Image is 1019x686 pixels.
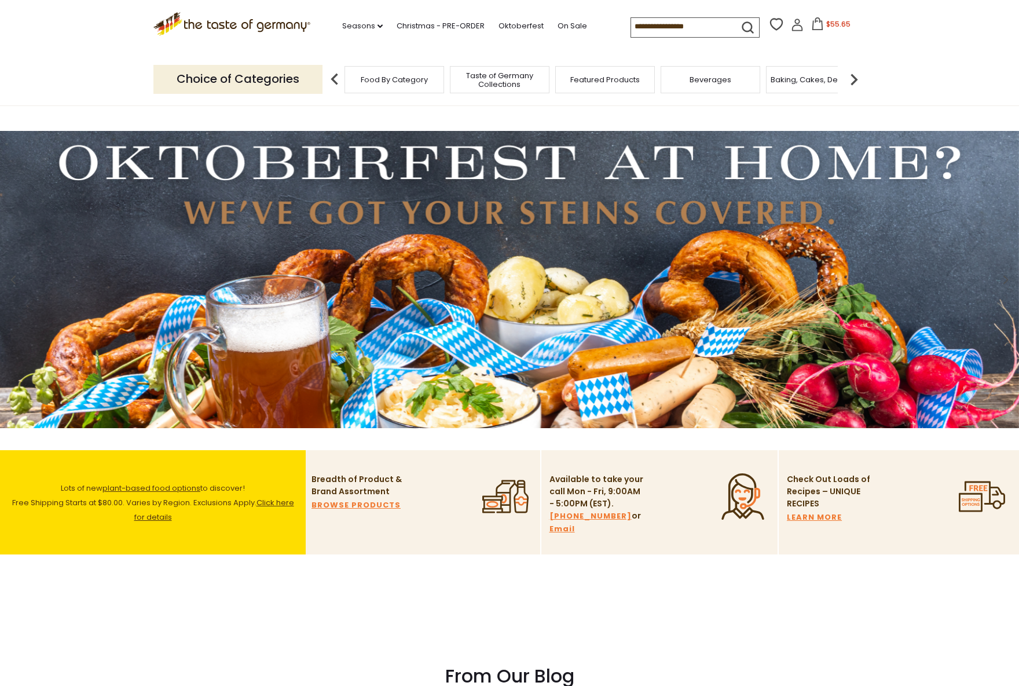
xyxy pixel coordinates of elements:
button: $55.65 [806,17,855,35]
p: Breadth of Product & Brand Assortment [311,473,407,498]
a: Beverages [690,75,731,84]
p: Available to take your call Mon - Fri, 9:00AM - 5:00PM (EST). or [549,473,645,535]
span: $55.65 [826,19,851,29]
span: Lots of new to discover! Free Shipping Starts at $80.00. Varies by Region. Exclusions Apply. [12,483,294,523]
a: Email [549,523,575,535]
a: On Sale [558,20,587,32]
img: previous arrow [323,68,346,91]
a: Food By Category [361,75,428,84]
img: next arrow [842,68,866,91]
a: LEARN MORE [787,511,842,524]
a: Seasons [342,20,383,32]
a: Featured Products [570,75,640,84]
a: Click here for details [134,497,294,523]
a: Baking, Cakes, Desserts [771,75,860,84]
a: plant-based food options [102,483,200,494]
a: [PHONE_NUMBER] [549,510,632,523]
a: Taste of Germany Collections [453,71,546,89]
a: Oktoberfest [498,20,544,32]
p: Check Out Loads of Recipes – UNIQUE RECIPES [787,473,871,510]
a: Christmas - PRE-ORDER [397,20,485,32]
p: Choice of Categories [153,65,322,93]
a: BROWSE PRODUCTS [311,499,401,512]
